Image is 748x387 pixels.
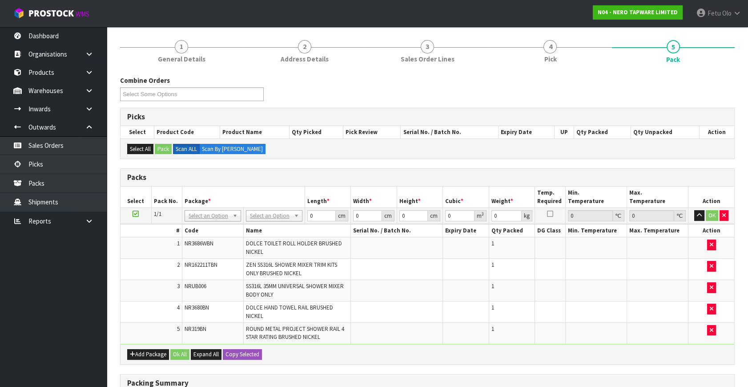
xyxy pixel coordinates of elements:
[185,240,213,247] span: NR3686WBN
[246,261,337,277] span: ZEN SS316L SHOWER MIXER TRIM KITS ONLY BRUSHED NICKEL
[158,54,205,64] span: General Details
[706,210,718,221] button: OK
[199,144,265,155] label: Scan By [PERSON_NAME]
[336,210,348,221] div: cm
[246,304,333,319] span: DOLCE HAND TOWEL RAIL BRUSHED NICKEL
[170,349,189,360] button: Ok All
[443,187,489,208] th: Cubic
[281,54,329,64] span: Address Details
[127,113,728,121] h3: Picks
[28,8,74,19] span: ProStock
[613,210,624,221] div: ℃
[151,187,182,208] th: Pack No.
[220,126,289,139] th: Product Name
[155,144,172,155] button: Pack
[699,126,734,139] th: Action
[223,349,262,360] button: Copy Selected
[177,325,180,333] span: 5
[127,173,728,182] h3: Packs
[491,325,494,333] span: 1
[185,261,217,269] span: NR162211TBN
[688,224,735,237] th: Action
[421,40,434,53] span: 3
[243,224,351,237] th: Name
[491,261,494,269] span: 1
[443,224,489,237] th: Expiry Date
[535,187,566,208] th: Temp. Required
[382,210,394,221] div: cm
[177,240,180,247] span: 1
[574,126,631,139] th: Qty Packed
[555,126,574,139] th: UP
[189,211,229,221] span: Select an Option
[475,210,487,221] div: m
[489,224,535,237] th: Qty Packed
[482,211,484,217] sup: 3
[522,210,532,221] div: kg
[401,126,499,139] th: Serial No. / Batch No.
[343,126,401,139] th: Pick Review
[351,187,397,208] th: Width
[722,9,732,17] span: Olo
[499,126,555,139] th: Expiry Date
[121,126,154,139] th: Select
[631,126,699,139] th: Qty Unpacked
[76,10,89,18] small: WMS
[182,187,305,208] th: Package
[120,76,170,85] label: Combine Orders
[566,224,627,237] th: Min. Temperature
[246,240,342,255] span: DOLCE TOILET ROLL HOLDER BRUSHED NICKEL
[185,304,209,311] span: NR3680BN
[543,40,557,53] span: 4
[246,325,344,341] span: ROUND METAL PROJECT SHOWER RAIL 4 STAR RATING BRUSHED NICKEL
[121,187,151,208] th: Select
[544,54,556,64] span: Pick
[491,282,494,290] span: 1
[351,224,443,237] th: Serial No. / Batch No.
[185,282,206,290] span: NRUB006
[305,187,351,208] th: Length
[401,54,454,64] span: Sales Order Lines
[289,126,343,139] th: Qty Picked
[491,240,494,247] span: 1
[177,261,180,269] span: 2
[489,187,535,208] th: Weight
[397,187,443,208] th: Height
[598,8,678,16] strong: N04 - NERO TAPWARE LIMITED
[627,224,688,237] th: Max. Temperature
[674,210,686,221] div: ℃
[191,349,221,360] button: Expand All
[246,282,344,298] span: SS316L 35MM UNIVERSAL SHOWER MIXER BODY ONLY
[667,40,680,53] span: 5
[121,224,182,237] th: #
[298,40,311,53] span: 2
[428,210,440,221] div: cm
[566,187,627,208] th: Min. Temperature
[127,349,169,360] button: Add Package
[535,224,566,237] th: DG Class
[177,304,180,311] span: 4
[177,282,180,290] span: 3
[173,144,200,155] label: Scan ALL
[175,40,188,53] span: 1
[491,304,494,311] span: 1
[708,9,721,17] span: Fetu
[688,187,735,208] th: Action
[627,187,688,208] th: Max. Temperature
[593,5,683,20] a: N04 - NERO TAPWARE LIMITED
[154,210,161,218] span: 1/1
[182,224,243,237] th: Code
[127,144,153,155] button: Select All
[13,8,24,19] img: cube-alt.png
[666,55,680,64] span: Pack
[185,325,206,333] span: NR319BN
[193,350,219,358] span: Expand All
[250,211,290,221] span: Select an Option
[154,126,220,139] th: Product Code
